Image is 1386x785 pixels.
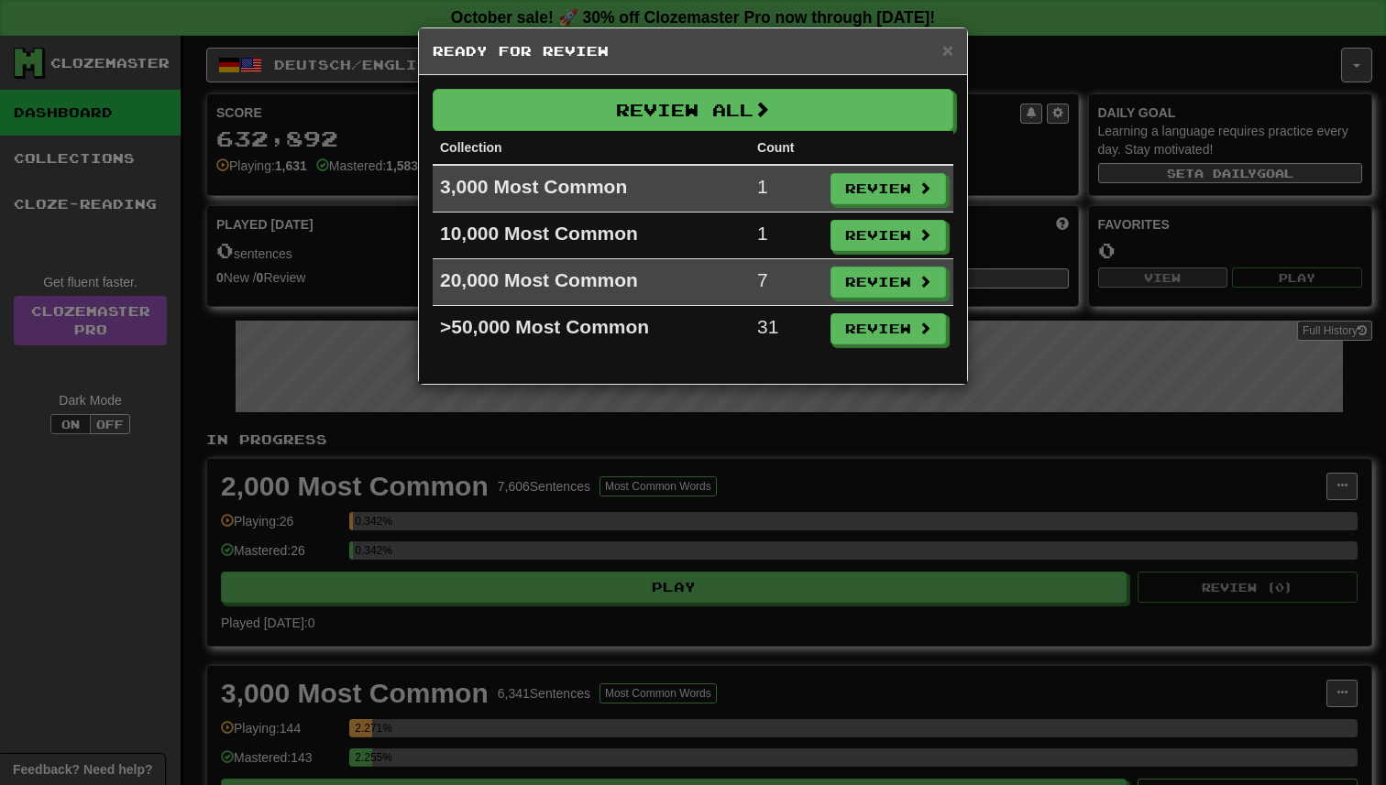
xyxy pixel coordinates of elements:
td: 1 [750,165,823,213]
button: Review [830,220,946,251]
span: × [942,39,953,60]
td: 20,000 Most Common [433,259,750,306]
th: Collection [433,131,750,165]
td: 10,000 Most Common [433,213,750,259]
th: Count [750,131,823,165]
button: Review [830,267,946,298]
td: 3,000 Most Common [433,165,750,213]
button: Close [942,40,953,60]
h5: Ready for Review [433,42,953,60]
button: Review All [433,89,953,131]
button: Review [830,173,946,204]
td: >50,000 Most Common [433,306,750,353]
td: 1 [750,213,823,259]
td: 7 [750,259,823,306]
button: Review [830,313,946,344]
td: 31 [750,306,823,353]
